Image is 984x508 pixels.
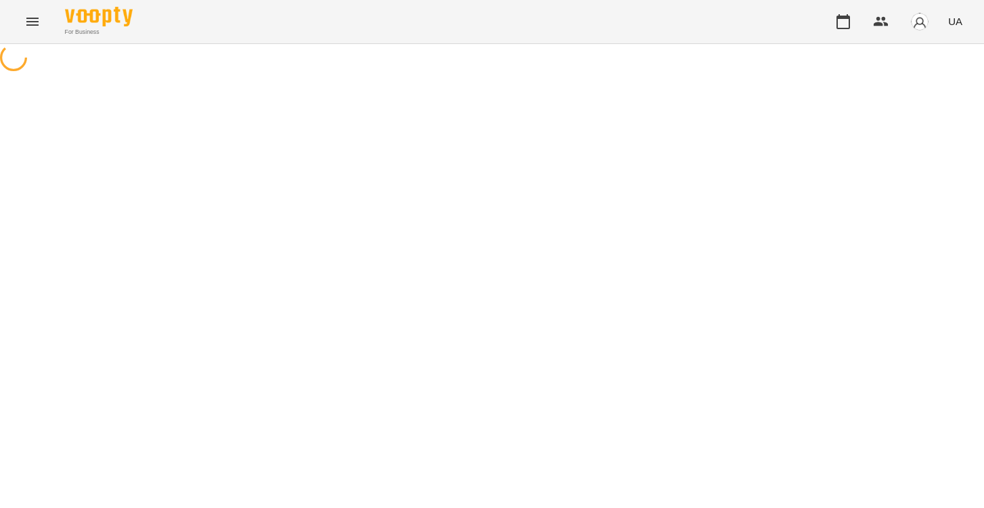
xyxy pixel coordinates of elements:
[948,14,962,28] span: UA
[910,12,929,31] img: avatar_s.png
[65,28,133,37] span: For Business
[65,7,133,26] img: Voopty Logo
[16,5,49,38] button: Menu
[943,9,968,34] button: UA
